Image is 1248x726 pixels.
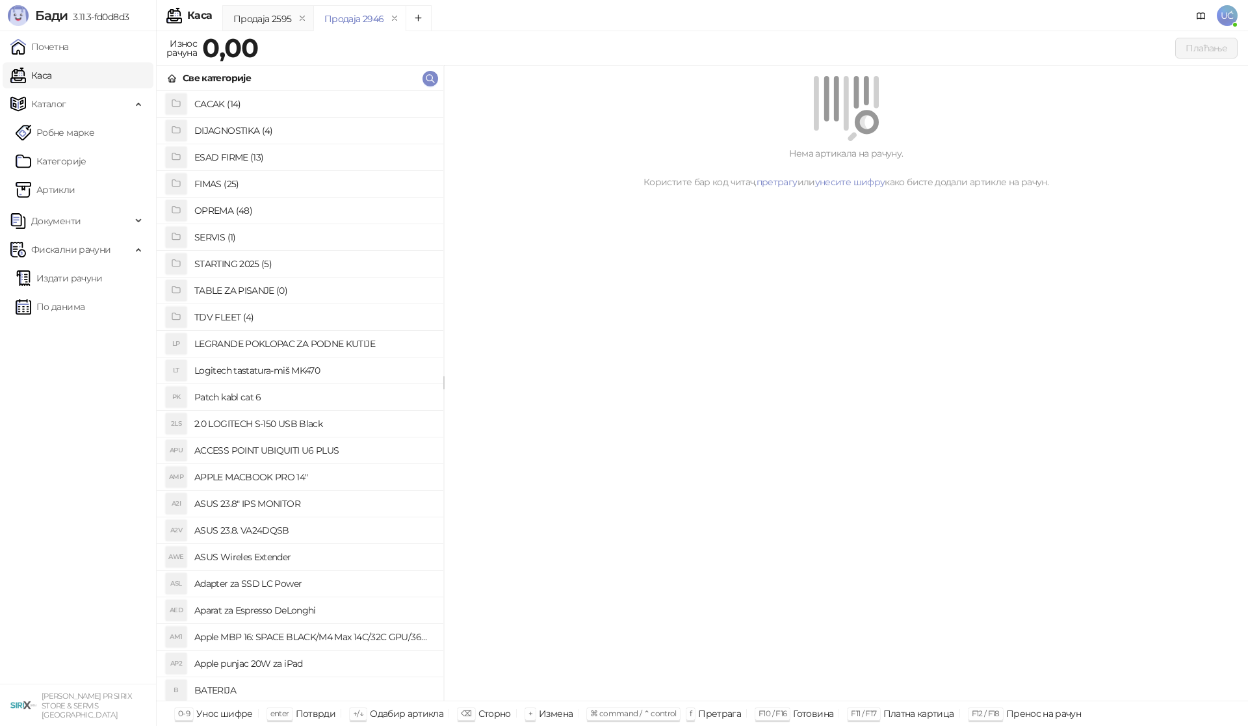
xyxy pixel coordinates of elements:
div: Пренос на рачун [1006,705,1081,722]
h4: Apple punjac 20W za iPad [194,653,433,674]
div: Платна картица [883,705,954,722]
div: B [166,680,187,701]
div: LT [166,360,187,381]
span: + [528,708,532,718]
h4: ESAD FIRME (13) [194,147,433,168]
div: Готовина [793,705,833,722]
h4: OPREMA (48) [194,200,433,221]
span: F12 / F18 [972,708,1000,718]
span: Бади [35,8,68,23]
button: Плаћање [1175,38,1238,58]
div: AWE [166,547,187,567]
h4: ASUS 23.8. VA24DQSB [194,520,433,541]
span: 0-9 [178,708,190,718]
div: Одабир артикла [370,705,443,722]
h4: BATERIJA [194,680,433,701]
div: Нема артикала на рачуну. Користите бар код читач, или како бисте додали артикле на рачун. [460,146,1232,189]
a: Издати рачуни [16,265,103,291]
span: F10 / F16 [759,708,786,718]
button: Add tab [406,5,432,31]
h4: CACAK (14) [194,94,433,114]
h4: SERVIS (1) [194,227,433,248]
h4: TABLE ZA PISANJE (0) [194,280,433,301]
h4: ASUS 23.8" IPS MONITOR [194,493,433,514]
div: Измена [539,705,573,722]
a: По данима [16,294,84,320]
h4: FIMAS (25) [194,174,433,194]
div: PK [166,387,187,408]
button: remove [294,13,311,24]
a: Каса [10,62,51,88]
a: унесите шифру [815,176,885,188]
span: UĆ [1217,5,1238,26]
h4: ASUS Wireles Extender [194,547,433,567]
h4: STARTING 2025 (5) [194,253,433,274]
span: ⌘ command / ⌃ control [590,708,677,718]
div: Продаја 2946 [324,12,383,26]
div: AP2 [166,653,187,674]
div: Продаја 2595 [233,12,291,26]
div: Потврди [296,705,336,722]
a: ArtikliАртикли [16,177,75,203]
a: Категорије [16,148,86,174]
span: ↑/↓ [353,708,363,718]
h4: Apple MBP 16: SPACE BLACK/M4 Max 14C/32C GPU/36GB/1T-ZEE [194,627,433,647]
h4: Adapter za SSD LC Power [194,573,433,594]
div: A2V [166,520,187,541]
h4: Aparat za Espresso DeLonghi [194,600,433,621]
img: 64x64-companyLogo-cb9a1907-c9b0-4601-bb5e-5084e694c383.png [10,692,36,718]
span: enter [270,708,289,718]
a: Почетна [10,34,69,60]
div: Сторно [478,705,511,722]
img: Logo [8,5,29,26]
div: Унос шифре [196,705,253,722]
a: Документација [1191,5,1212,26]
span: ⌫ [461,708,471,718]
span: Документи [31,208,81,234]
div: AM1 [166,627,187,647]
span: 3.11.3-fd0d8d3 [68,11,129,23]
div: AMP [166,467,187,487]
strong: 0,00 [202,32,258,64]
h4: Logitech tastatura-miš MK470 [194,360,433,381]
div: AED [166,600,187,621]
h4: DIJAGNOSTIKA (4) [194,120,433,141]
h4: TDV FLEET (4) [194,307,433,328]
div: LP [166,333,187,354]
span: F11 / F17 [851,708,876,718]
span: f [690,708,692,718]
span: Каталог [31,91,66,117]
h4: 2.0 LOGITECH S-150 USB Black [194,413,433,434]
div: grid [157,91,443,701]
div: Каса [187,10,212,21]
div: A2I [166,493,187,514]
div: Претрага [698,705,741,722]
h4: ACCESS POINT UBIQUITI U6 PLUS [194,440,433,461]
a: претрагу [757,176,798,188]
div: 2LS [166,413,187,434]
button: remove [386,13,403,24]
h4: APPLE MACBOOK PRO 14" [194,467,433,487]
h4: Patch kabl cat 6 [194,387,433,408]
div: ASL [166,573,187,594]
div: APU [166,440,187,461]
a: Робне марке [16,120,94,146]
small: [PERSON_NAME] PR SIRIX STORE & SERVIS [GEOGRAPHIC_DATA] [42,692,132,720]
div: Износ рачуна [164,35,200,61]
div: Све категорије [183,71,251,85]
span: Фискални рачуни [31,237,110,263]
h4: LEGRANDE POKLOPAC ZA PODNE KUTIJE [194,333,433,354]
